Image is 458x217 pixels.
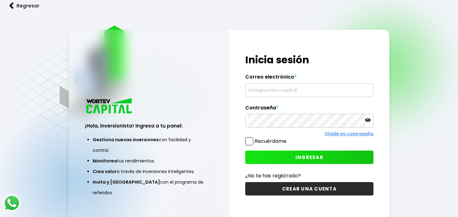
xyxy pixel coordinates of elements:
img: logos_whatsapp-icon.242b2217.svg [3,194,21,212]
button: CREAR UNA CUENTA [245,182,373,195]
p: ¿No te has registrado? [245,172,373,180]
button: INGRESAR [245,151,373,164]
span: Invita y [GEOGRAPHIC_DATA] [93,179,160,185]
img: logo_wortev_capital [85,97,134,116]
span: Gestiona nuevas inversiones [93,137,159,143]
a: Olvidé mi contraseña [324,131,373,137]
a: ¿No te has registrado?CREAR UNA CUENTA [245,172,373,195]
span: Monitorea [93,158,117,164]
input: hola@wortev.capital [248,84,370,97]
span: Crea valor [93,168,117,175]
label: Recuérdame [255,137,286,145]
li: a través de inversiones inteligentes. [93,166,205,177]
li: tus rendimientos. [93,156,205,166]
span: INGRESAR [295,154,323,161]
li: con el programa de referidos. [93,177,205,198]
img: flecha izquierda [9,2,14,9]
h3: ¡Hola, inversionista! Ingresa a tu panel: [85,122,213,129]
h1: Inicia sesión [245,52,373,67]
li: con facilidad y control. [93,134,205,156]
label: Contraseña [245,105,373,114]
label: Correo electrónico [245,74,373,83]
